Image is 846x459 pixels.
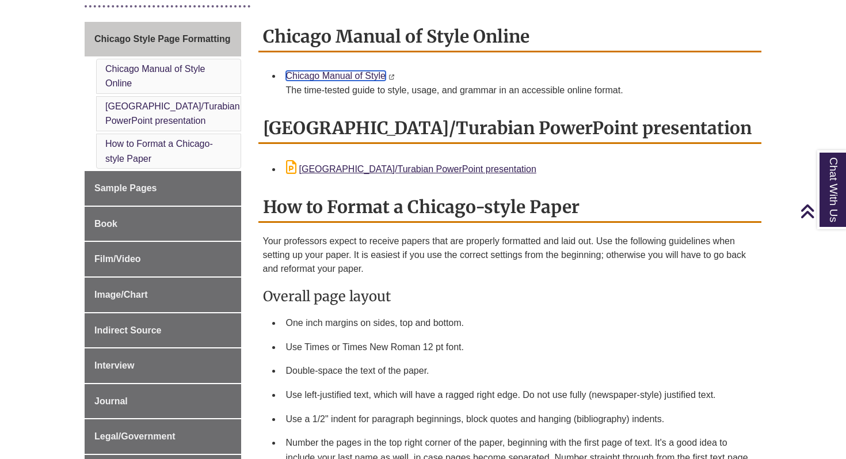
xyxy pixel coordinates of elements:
div: The time-tested guide to style, usage, and grammar in an accessible online format. [286,84,753,97]
a: Film/Video [85,242,241,276]
a: Indirect Source [85,313,241,348]
span: Book [94,219,117,229]
span: Indirect Source [94,325,161,335]
span: Journal [94,396,128,406]
span: Film/Video [94,254,141,264]
a: Journal [85,384,241,419]
a: Book [85,207,241,241]
a: Legal/Government [85,419,241,454]
h3: Overall page layout [263,287,757,305]
a: Chicago Manual of Style Online [105,64,205,89]
a: [GEOGRAPHIC_DATA]/Turabian PowerPoint presentation [105,101,240,126]
a: How to Format a Chicago-style Paper [105,139,213,164]
a: Chicago Style Page Formatting [85,22,241,56]
li: Use a 1/2" indent for paragraph beginnings, block quotes and hanging (bibliography) indents. [281,407,757,431]
span: Interview [94,361,134,370]
h2: [GEOGRAPHIC_DATA]/Turabian PowerPoint presentation [258,113,762,144]
span: Image/Chart [94,290,147,299]
a: Image/Chart [85,278,241,312]
a: Back to Top [800,203,843,219]
li: Use left-justified text, which will have a ragged right edge. Do not use fully (newspaper-style) ... [281,383,757,407]
li: One inch margins on sides, top and bottom. [281,311,757,335]
span: Legal/Government [94,431,175,441]
a: Chicago Manual of Style [286,71,386,81]
span: Sample Pages [94,183,157,193]
h2: How to Format a Chicago-style Paper [258,192,762,223]
a: Interview [85,348,241,383]
span: Chicago Style Page Formatting [94,34,230,44]
i: This link opens in a new window [388,74,394,79]
p: Your professors expect to receive papers that are properly formatted and laid out. Use the follow... [263,234,757,276]
a: [GEOGRAPHIC_DATA]/Turabian PowerPoint presentation [286,164,536,174]
li: Double-space the text of the paper. [281,359,757,383]
li: Use Times or Times New Roman 12 pt font. [281,335,757,359]
h2: Chicago Manual of Style Online [258,22,762,52]
a: Sample Pages [85,171,241,206]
